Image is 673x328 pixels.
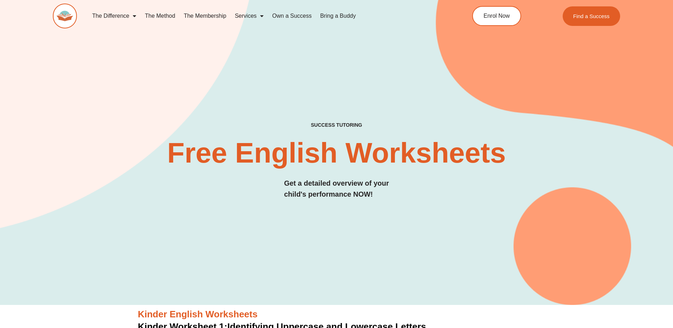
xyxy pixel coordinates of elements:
nav: Menu [88,8,440,24]
a: Find a Success [563,6,620,26]
a: Services [231,8,268,24]
span: Enrol Now [484,13,510,19]
h4: SUCCESS TUTORING​ [253,122,421,128]
h3: Get a detailed overview of your child's performance NOW! [284,178,389,200]
h2: Free English Worksheets​ [149,139,524,167]
a: The Membership [180,8,231,24]
a: The Difference [88,8,141,24]
h3: Kinder English Worksheets [138,308,535,321]
a: The Method [140,8,179,24]
a: Own a Success [268,8,316,24]
span: Find a Success [573,13,610,19]
a: Bring a Buddy [316,8,360,24]
a: Enrol Now [472,6,521,26]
